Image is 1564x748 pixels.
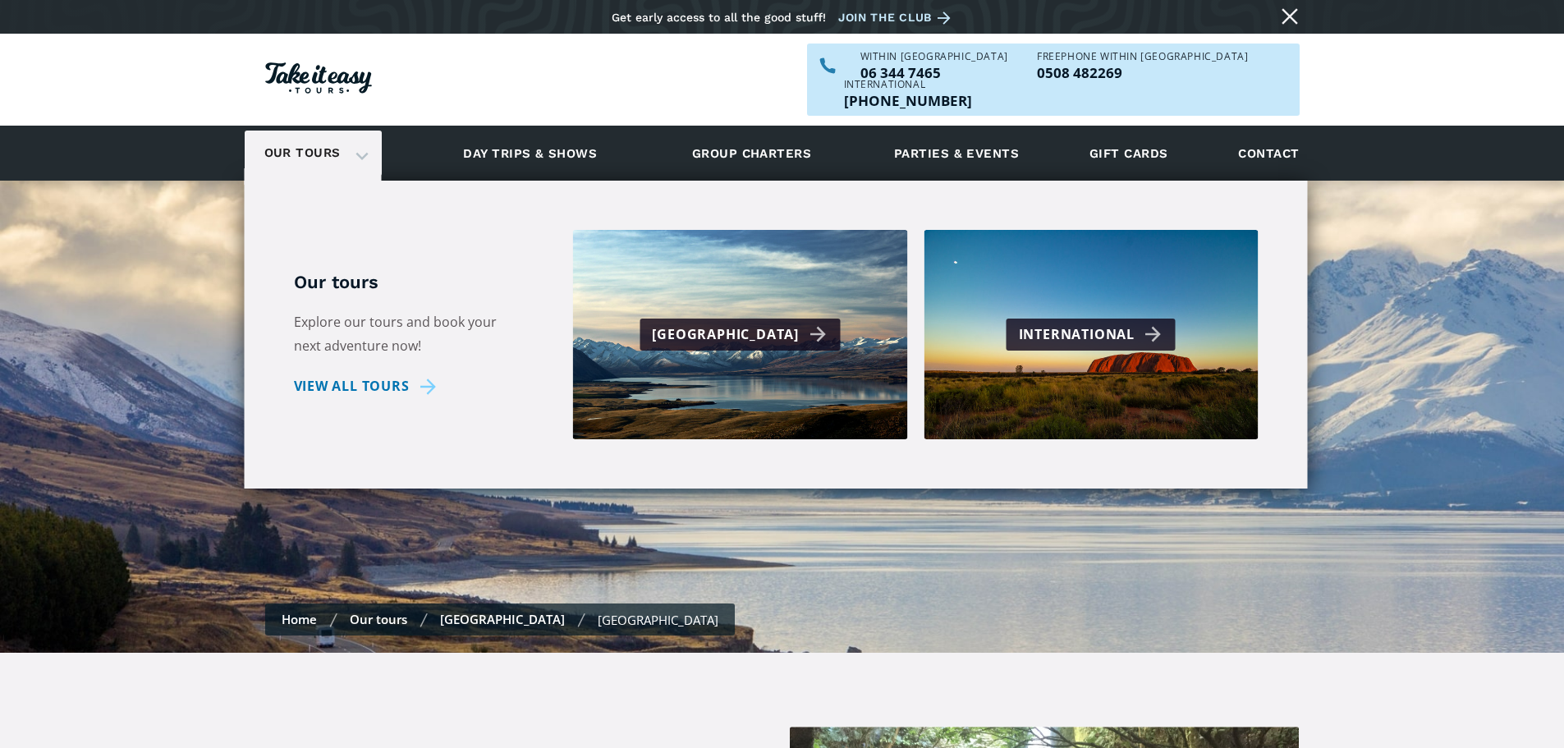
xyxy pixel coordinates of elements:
[598,612,718,628] div: [GEOGRAPHIC_DATA]
[573,230,908,439] a: [GEOGRAPHIC_DATA]
[838,7,956,28] a: Join the club
[1277,3,1303,30] a: Close message
[440,611,565,627] a: [GEOGRAPHIC_DATA]
[612,11,826,24] div: Get early access to all the good stuff!
[1037,66,1248,80] a: Call us freephone within NZ on 0508482269
[265,62,372,94] img: Take it easy Tours logo
[252,134,353,172] a: Our tours
[860,66,1008,80] p: 06 344 7465
[350,611,407,627] a: Our tours
[294,310,524,358] p: Explore our tours and book your next adventure now!
[652,323,832,346] div: [GEOGRAPHIC_DATA]
[844,94,972,108] p: [PHONE_NUMBER]
[860,66,1008,80] a: Call us within NZ on 063447465
[1019,323,1167,346] div: International
[844,94,972,108] a: Call us outside of NZ on +6463447465
[443,131,617,176] a: Day trips & shows
[1081,131,1176,176] a: Gift cards
[294,271,524,295] h5: Our tours
[294,374,443,398] a: View all tours
[245,131,382,176] div: Our tours
[245,181,1308,489] nav: Our tours
[282,611,317,627] a: Home
[924,230,1259,439] a: International
[265,603,735,636] nav: breadcrumbs
[1037,66,1248,80] p: 0508 482269
[860,52,1008,62] div: WITHIN [GEOGRAPHIC_DATA]
[844,80,972,89] div: International
[1230,131,1307,176] a: Contact
[265,54,372,106] a: Homepage
[672,131,832,176] a: Group charters
[886,131,1027,176] a: Parties & events
[1037,52,1248,62] div: Freephone WITHIN [GEOGRAPHIC_DATA]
